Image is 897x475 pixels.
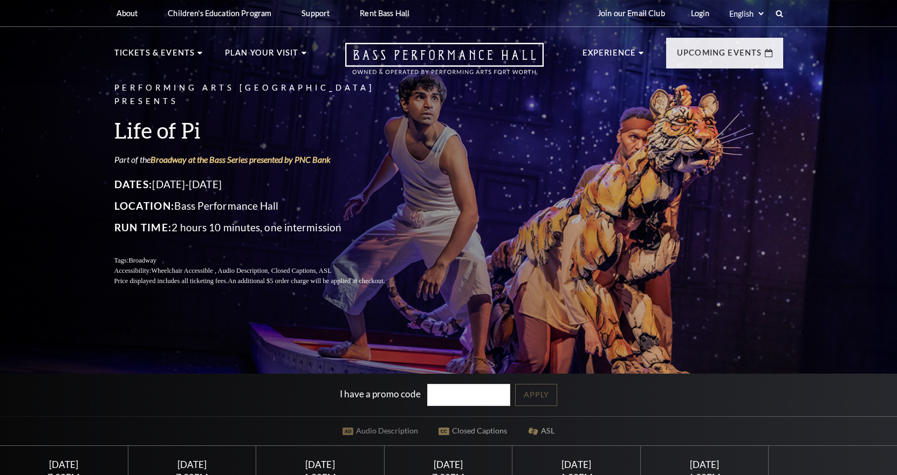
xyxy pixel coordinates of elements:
[114,199,175,212] span: Location:
[141,459,243,470] div: [DATE]
[525,459,627,470] div: [DATE]
[654,459,756,470] div: [DATE]
[114,266,411,276] p: Accessibility:
[269,459,371,470] div: [DATE]
[151,267,331,274] span: Wheelchair Accessible , Audio Description, Closed Captions, ASL
[114,176,411,193] p: [DATE]-[DATE]
[114,178,153,190] span: Dates:
[360,9,409,18] p: Rent Bass Hall
[114,81,411,108] p: Performing Arts [GEOGRAPHIC_DATA] Presents
[340,388,421,400] label: I have a promo code
[150,154,331,164] a: Broadway at the Bass Series presented by PNC Bank
[117,9,138,18] p: About
[228,277,385,285] span: An additional $5 order charge will be applied at checkout.
[114,256,411,266] p: Tags:
[583,46,636,66] p: Experience
[302,9,330,18] p: Support
[168,9,271,18] p: Children's Education Program
[225,46,299,66] p: Plan Your Visit
[114,219,411,236] p: 2 hours 10 minutes, one intermission
[114,116,411,144] h3: Life of Pi
[114,221,172,233] span: Run Time:
[114,154,411,166] p: Part of the
[677,46,762,66] p: Upcoming Events
[727,9,765,19] select: Select:
[397,459,499,470] div: [DATE]
[13,459,115,470] div: [DATE]
[128,257,156,264] span: Broadway
[114,197,411,215] p: Bass Performance Hall
[114,276,411,286] p: Price displayed includes all ticketing fees.
[114,46,195,66] p: Tickets & Events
